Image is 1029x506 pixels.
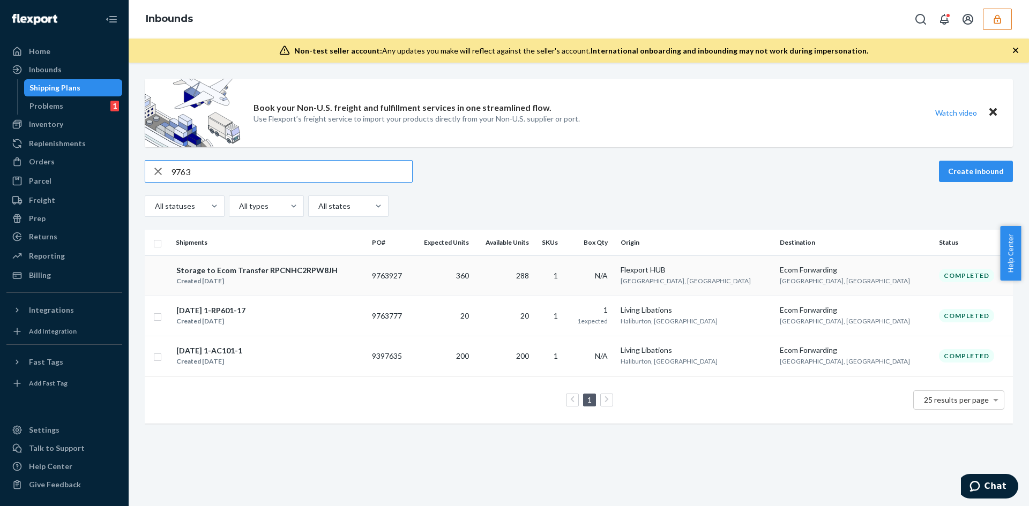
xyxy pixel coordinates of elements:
button: Integrations [6,301,122,319]
div: Shipping Plans [29,82,80,93]
span: 288 [516,271,529,280]
th: Available Units [473,230,533,255]
input: All types [238,201,239,212]
button: Create inbound [939,161,1013,182]
span: 25 results per page [924,395,989,404]
span: Haliburton, [GEOGRAPHIC_DATA] [621,317,718,325]
td: 9763777 [368,296,412,336]
div: Home [29,46,50,57]
div: 1 [571,305,608,315]
div: Orders [29,156,55,167]
a: Page 1 is your current page [585,395,594,404]
div: Completed [939,309,994,322]
div: Reporting [29,251,65,261]
a: Add Integration [6,323,122,340]
div: Ecom Forwarding [780,265,930,275]
span: Haliburton, [GEOGRAPHIC_DATA] [621,357,718,365]
span: 1 [554,351,558,360]
a: Help Center [6,458,122,475]
div: Returns [29,231,57,242]
p: Book your Non-U.S. freight and fulfillment services in one streamlined flow. [253,102,551,114]
div: 1 [110,101,119,111]
div: Storage to Ecom Transfer RPCNHC2RPW8JH [176,265,338,276]
span: 1 [554,311,558,320]
div: Problems [29,101,63,111]
div: Living Libations [621,345,771,356]
a: Billing [6,267,122,284]
th: SKUs [533,230,566,255]
span: 200 [516,351,529,360]
span: Non-test seller account: [294,46,382,55]
div: Living Libations [621,305,771,315]
a: Prep [6,210,122,227]
div: Replenishments [29,138,86,149]
span: N/A [595,271,608,280]
div: Add Integration [29,327,77,336]
th: Origin [616,230,776,255]
span: [GEOGRAPHIC_DATA], [GEOGRAPHIC_DATA] [621,277,751,285]
span: 20 [520,311,529,320]
a: Shipping Plans [24,79,123,96]
a: Add Fast Tag [6,375,122,392]
div: Talk to Support [29,443,85,454]
a: Replenishments [6,135,122,152]
a: Settings [6,421,122,439]
button: Talk to Support [6,440,122,457]
th: PO# [368,230,412,255]
a: Home [6,43,122,60]
div: Prep [29,213,46,224]
div: Created [DATE] [176,316,245,327]
button: Open account menu [957,9,979,30]
div: Help Center [29,461,72,472]
button: Fast Tags [6,353,122,371]
div: Created [DATE] [176,276,338,286]
span: N/A [595,351,608,360]
img: Flexport logo [12,14,57,25]
span: [GEOGRAPHIC_DATA], [GEOGRAPHIC_DATA] [780,357,910,365]
span: 20 [460,311,469,320]
th: Destination [776,230,935,255]
div: Billing [29,270,51,281]
button: Help Center [1000,226,1021,281]
div: Inbounds [29,64,62,75]
div: Ecom Forwarding [780,345,930,356]
div: Integrations [29,305,74,315]
th: Expected Units [412,230,474,255]
div: Completed [939,349,994,362]
div: Fast Tags [29,357,63,367]
button: Close [986,105,1000,120]
span: [GEOGRAPHIC_DATA], [GEOGRAPHIC_DATA] [780,317,910,325]
th: Status [935,230,1013,255]
div: [DATE] 1-RP601-17 [176,305,245,316]
button: Open Search Box [910,9,931,30]
input: All statuses [154,201,155,212]
a: Reporting [6,247,122,265]
div: Ecom Forwarding [780,305,930,315]
div: Any updates you make will reflect against the seller's account. [294,46,868,56]
div: Add Fast Tag [29,379,68,388]
input: Search inbounds by name, destination, msku... [171,161,412,182]
td: 9763927 [368,255,412,296]
a: Parcel [6,172,122,190]
div: [DATE] 1-AC101-1 [176,345,242,356]
a: Orders [6,153,122,170]
div: Flexport HUB [621,265,771,275]
span: [GEOGRAPHIC_DATA], [GEOGRAPHIC_DATA] [780,277,910,285]
a: Returns [6,228,122,245]
button: Close Navigation [101,9,122,30]
a: Inbounds [146,13,193,25]
th: Box Qty [566,230,616,255]
div: Settings [29,425,59,435]
span: International onboarding and inbounding may not work during impersonation. [591,46,868,55]
button: Give Feedback [6,476,122,493]
div: Parcel [29,176,51,186]
div: Created [DATE] [176,356,242,367]
input: All states [317,201,318,212]
span: 200 [456,351,469,360]
div: Give Feedback [29,479,81,490]
th: Shipments [171,230,368,255]
a: Inventory [6,116,122,133]
span: 1 expected [577,317,608,325]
